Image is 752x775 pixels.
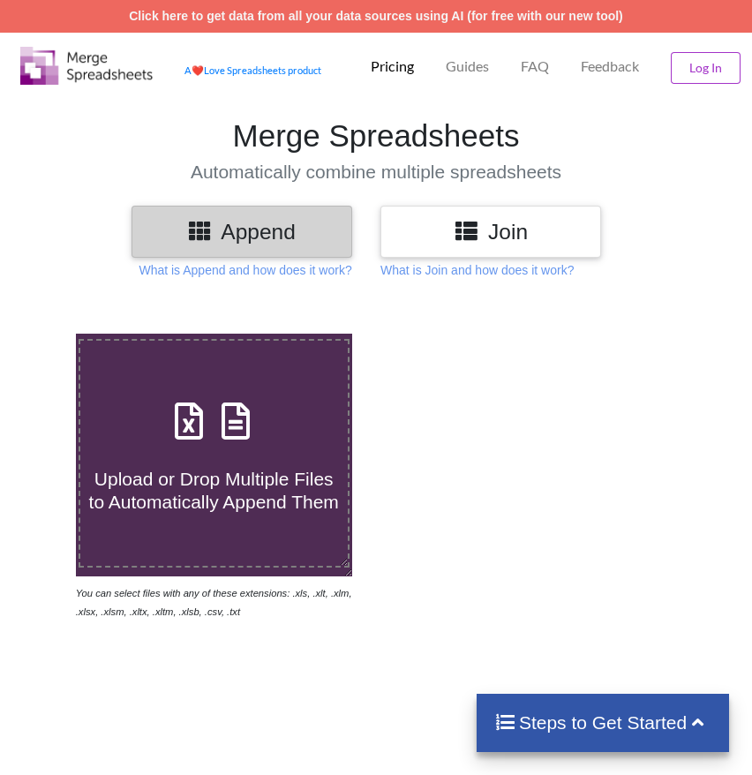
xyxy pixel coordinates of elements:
button: Log In [671,52,741,84]
span: Upload or Drop Multiple Files to Automatically Append Them [89,469,339,511]
p: FAQ [521,57,549,76]
p: Pricing [371,57,414,76]
a: AheartLove Spreadsheets product [184,64,321,76]
span: heart [192,64,204,76]
h4: Steps to Get Started [494,711,712,734]
h3: Append [145,219,339,245]
p: What is Append and how does it work? [139,261,351,279]
p: What is Join and how does it work? [380,261,574,279]
img: Logo.png [20,47,153,85]
h3: Join [394,219,588,245]
span: Feedback [581,59,639,73]
a: Click here to get data from all your data sources using AI (for free with our new tool) [129,9,623,23]
p: Guides [446,57,489,76]
i: You can select files with any of these extensions: .xls, .xlt, .xlm, .xlsx, .xlsm, .xltx, .xltm, ... [76,588,352,617]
